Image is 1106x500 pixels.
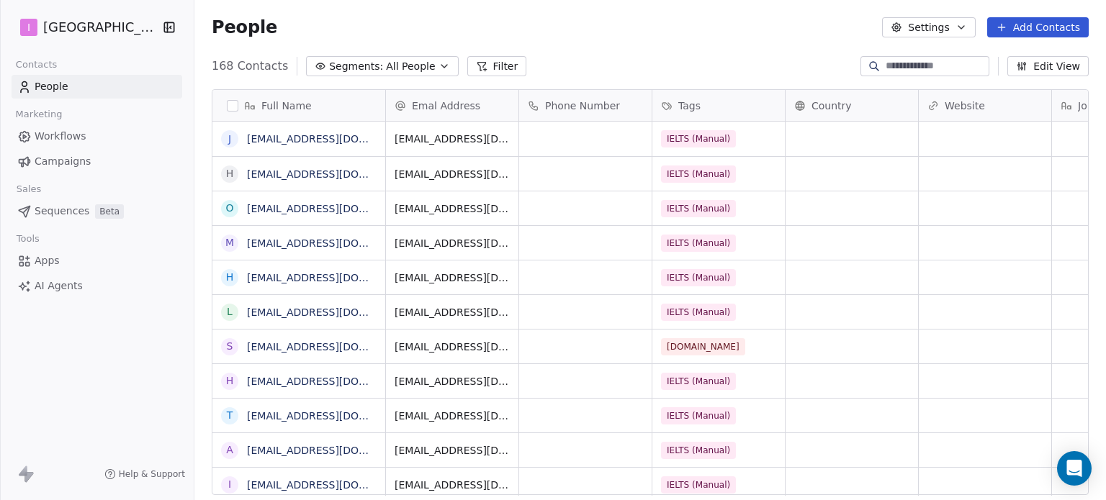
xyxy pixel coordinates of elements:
span: [EMAIL_ADDRESS][DOMAIN_NAME] [395,236,510,250]
button: Filter [467,56,527,76]
div: a [226,442,233,458]
span: [EMAIL_ADDRESS][DOMAIN_NAME] [395,132,510,146]
button: Edit View [1007,56,1089,76]
span: All People [386,59,435,74]
div: Emal Address [386,90,518,121]
a: [EMAIL_ADDRESS][DOMAIN_NAME] [247,237,423,249]
span: IELTS (Manual) [661,235,736,252]
div: Website [919,90,1051,121]
a: [EMAIL_ADDRESS][DOMAIN_NAME] [247,341,423,353]
div: s [227,339,233,354]
span: [EMAIL_ADDRESS][DOMAIN_NAME] [395,167,510,181]
span: Full Name [261,99,312,113]
a: SequencesBeta [12,199,182,223]
button: I[GEOGRAPHIC_DATA] [17,15,153,40]
span: Campaigns [35,154,91,169]
span: 168 Contacts [212,58,288,75]
span: Contacts [9,54,63,76]
span: [EMAIL_ADDRESS][DOMAIN_NAME] [395,305,510,319]
span: Tags [678,99,701,113]
a: People [12,75,182,99]
button: Settings [882,17,975,37]
div: t [227,408,233,423]
a: [EMAIL_ADDRESS][DOMAIN_NAME] [247,479,423,491]
span: I [27,20,30,35]
div: Country [786,90,918,121]
div: Phone Number [519,90,652,121]
a: [EMAIL_ADDRESS][DOMAIN_NAME] [247,376,423,387]
a: Workflows [12,124,182,148]
span: Emal Address [412,99,480,113]
span: [EMAIL_ADDRESS][DOMAIN_NAME] [395,201,510,216]
button: Add Contacts [987,17,1089,37]
a: [EMAIL_ADDRESS][DOMAIN_NAME] [247,306,423,318]
div: h [226,373,234,388]
span: Website [945,99,985,113]
span: IELTS (Manual) [661,130,736,147]
div: Open Intercom Messenger [1057,451,1092,486]
span: IELTS (Manual) [661,373,736,390]
a: Help & Support [104,468,185,480]
span: Marketing [9,104,68,125]
span: People [35,79,68,94]
span: Country [811,99,852,113]
span: IELTS (Manual) [661,269,736,286]
span: Phone Number [545,99,620,113]
a: [EMAIL_ADDRESS][DOMAIN_NAME] [247,133,423,145]
a: [EMAIL_ADDRESS][DOMAIN_NAME] [247,272,423,283]
a: AI Agents [12,274,182,298]
span: Tools [10,228,45,250]
div: h [226,270,234,285]
span: [EMAIL_ADDRESS][DOMAIN_NAME] [395,478,510,492]
div: l [227,304,233,319]
div: Full Name [212,90,385,121]
div: grid [212,122,386,496]
a: Apps [12,249,182,273]
span: [EMAIL_ADDRESS][DOMAIN_NAME] [395,409,510,423]
a: [EMAIL_ADDRESS][DOMAIN_NAME] [247,410,423,422]
div: Tags [652,90,785,121]
div: h [226,166,234,181]
span: Beta [95,204,124,219]
span: Sales [10,178,48,200]
span: [EMAIL_ADDRESS][DOMAIN_NAME] [395,443,510,458]
span: Help & Support [119,468,185,480]
span: IELTS (Manual) [661,442,736,459]
span: IELTS (Manual) [661,165,736,183]
span: Sequences [35,204,89,219]
span: [DOMAIN_NAME] [661,338,745,355]
a: [EMAIL_ADDRESS][DOMAIN_NAME] [247,203,423,214]
span: AI Agents [35,278,83,294]
span: [EMAIL_ADDRESS][DOMAIN_NAME] [395,271,510,285]
span: [EMAIL_ADDRESS][DOMAIN_NAME] [395,374,510,388]
span: [EMAIL_ADDRESS][DOMAIN_NAME] [395,340,510,354]
div: m [225,235,234,250]
span: [GEOGRAPHIC_DATA] [43,18,159,37]
span: IELTS (Manual) [661,304,736,321]
span: IELTS (Manual) [661,407,736,424]
a: [EMAIL_ADDRESS][DOMAIN_NAME] [247,168,423,180]
span: Apps [35,253,60,268]
span: People [212,17,277,38]
span: Segments: [329,59,383,74]
a: [EMAIL_ADDRESS][DOMAIN_NAME] [247,445,423,456]
div: i [228,477,231,492]
span: IELTS (Manual) [661,200,736,217]
div: o [225,201,233,216]
a: Campaigns [12,150,182,173]
div: j [228,132,231,147]
span: IELTS (Manual) [661,476,736,494]
span: Workflows [35,129,86,144]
